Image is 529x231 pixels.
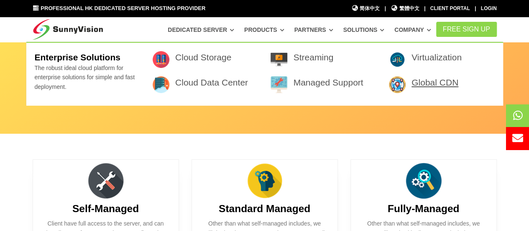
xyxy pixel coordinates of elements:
span: The robust ideal cloud platform for enterprise solutions for simple and fast deployment. [34,65,135,90]
img: flat-ai.png [244,160,286,202]
a: Solutions [343,22,384,37]
img: flat-search-cogs.png [403,160,445,202]
a: Products [244,22,284,37]
li: | [424,5,425,13]
b: Standard Managed [219,203,310,214]
b: Self-Managed [72,203,139,214]
span: Professional HK Dedicated Server Hosting Provider [41,5,205,11]
a: Cloud Storage [175,52,231,62]
a: Streaming [293,52,333,62]
img: 007-video-player.png [271,51,287,68]
div: Solutions [26,42,503,106]
a: Managed Support [293,78,363,87]
a: FREE Sign Up [436,22,497,37]
a: Partners [294,22,333,37]
a: 简体中文 [351,5,380,13]
a: Company [394,22,431,37]
li: | [384,5,386,13]
a: Cloud Data Center [175,78,248,87]
a: Dedicated Server [168,22,234,37]
b: Enterprise Solutions [34,52,120,62]
li: | [475,5,476,13]
img: 003-server-1.png [153,76,169,93]
a: 繁體中文 [391,5,419,13]
b: Fully-Managed [388,203,460,214]
a: Virtualization [411,52,462,62]
img: flat-repair-tools.png [85,160,127,202]
img: 005-location.png [389,76,406,93]
a: Client Portal [430,5,470,11]
img: 001-data.png [153,51,169,68]
a: Login [481,5,497,11]
img: 009-technical-support.png [271,76,287,93]
img: flat-cloud-in-out.png [389,51,406,68]
a: Global CDN [411,78,458,87]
